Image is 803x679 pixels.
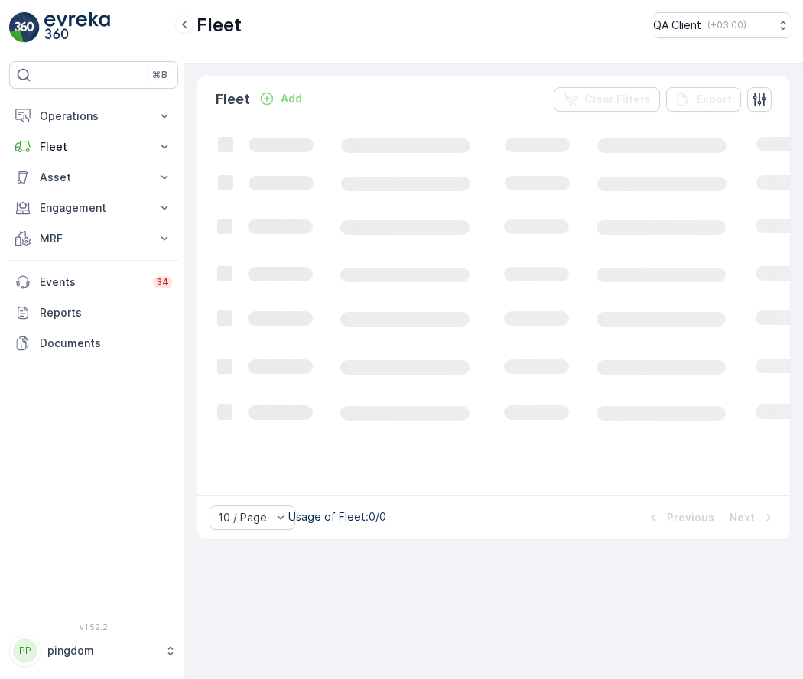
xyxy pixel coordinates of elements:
img: logo [9,12,40,43]
p: 34 [156,276,169,288]
p: MRF [40,231,148,246]
p: Documents [40,336,172,351]
button: Fleet [9,132,178,162]
span: v 1.52.2 [9,622,178,632]
p: Reports [40,305,172,320]
p: Next [730,510,755,525]
a: Events34 [9,267,178,297]
button: Next [728,508,778,527]
button: Asset [9,162,178,193]
p: QA Client [653,18,701,33]
p: Fleet [40,139,148,154]
p: Operations [40,109,148,124]
button: Clear Filters [554,87,660,112]
button: Engagement [9,193,178,223]
p: pingdom [47,643,157,658]
img: logo_light-DOdMpM7g.png [44,12,110,43]
p: Engagement [40,200,148,216]
a: Reports [9,297,178,328]
button: QA Client(+03:00) [653,12,791,38]
div: PP [13,638,37,663]
p: Export [697,92,732,107]
p: Asset [40,170,148,185]
p: Fleet [197,13,242,37]
p: Clear Filters [584,92,651,107]
p: Previous [667,510,714,525]
p: Add [281,91,302,106]
p: Fleet [216,89,250,110]
p: ( +03:00 ) [707,19,746,31]
p: Events [40,275,144,290]
button: Operations [9,101,178,132]
button: Add [253,89,308,108]
button: Export [666,87,741,112]
button: MRF [9,223,178,254]
button: PPpingdom [9,635,178,667]
a: Documents [9,328,178,359]
p: Usage of Fleet : 0/0 [288,509,386,525]
button: Previous [644,508,716,527]
p: ⌘B [152,69,167,81]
